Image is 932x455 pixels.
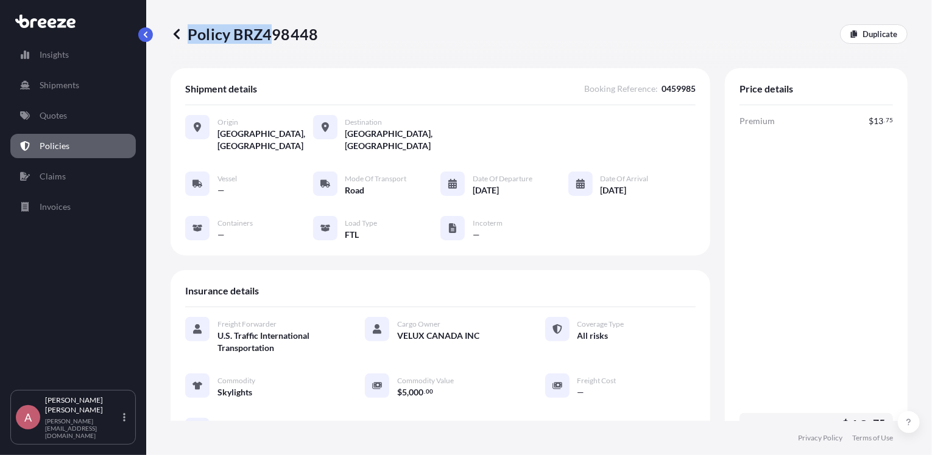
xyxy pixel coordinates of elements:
[863,28,897,40] p: Duplicate
[584,83,658,95] span: Booking Reference :
[850,418,868,433] span: 13
[171,24,318,44] p: Policy BRZ498448
[40,109,67,122] p: Quotes
[10,195,136,219] a: Invoices
[869,117,874,125] span: $
[45,395,121,415] p: [PERSON_NAME] [PERSON_NAME]
[217,117,238,127] span: Origin
[185,83,257,95] span: Shipment details
[577,330,609,342] span: All risks
[40,49,69,61] p: Insights
[345,117,383,127] span: Destination
[45,417,121,439] p: [PERSON_NAME][EMAIL_ADDRESS][DOMAIN_NAME]
[409,388,423,397] span: 000
[426,389,433,394] span: 00
[473,174,532,184] span: Date of Departure
[747,420,766,432] span: Total
[345,128,441,152] span: [GEOGRAPHIC_DATA], [GEOGRAPHIC_DATA]
[10,103,136,128] a: Quotes
[577,376,616,386] span: Freight Cost
[217,420,261,430] span: Insured Value
[10,43,136,67] a: Insights
[345,184,365,196] span: Road
[10,164,136,189] a: Claims
[40,170,66,182] p: Claims
[217,229,225,241] span: —
[40,140,69,152] p: Policies
[407,388,409,397] span: ,
[345,229,359,241] span: FTL
[217,218,253,228] span: Containers
[577,319,624,329] span: Coverage Type
[601,184,627,196] span: [DATE]
[424,389,425,394] span: .
[10,134,136,158] a: Policies
[217,128,313,152] span: [GEOGRAPHIC_DATA], [GEOGRAPHIC_DATA]
[841,418,850,433] span: $
[24,411,32,423] span: A
[217,184,225,196] span: —
[852,433,893,443] a: Terms of Use
[397,376,454,386] span: Commodity Value
[10,73,136,97] a: Shipments
[577,386,585,398] span: —
[217,386,252,398] span: Skylights
[601,174,649,184] span: Date of Arrival
[217,319,277,329] span: Freight Forwarder
[217,376,255,386] span: Commodity
[185,285,259,297] span: Insurance details
[473,184,499,196] span: [DATE]
[40,79,79,91] p: Shipments
[397,319,440,329] span: Cargo Owner
[886,118,893,122] span: 75
[798,433,842,443] a: Privacy Policy
[402,388,407,397] span: 5
[217,330,336,354] span: U.S. Traffic International Transportation
[397,330,479,342] span: VELUX CANADA INC
[874,117,883,125] span: 13
[345,218,378,228] span: Load Type
[662,83,696,95] span: 0459985
[40,201,71,213] p: Invoices
[840,24,908,44] a: Duplicate
[473,229,480,241] span: —
[884,118,885,122] span: .
[740,115,775,127] span: Premium
[217,174,237,184] span: Vessel
[740,83,793,95] span: Price details
[345,174,407,184] span: Mode of Transport
[397,388,402,397] span: $
[473,218,503,228] span: Incoterm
